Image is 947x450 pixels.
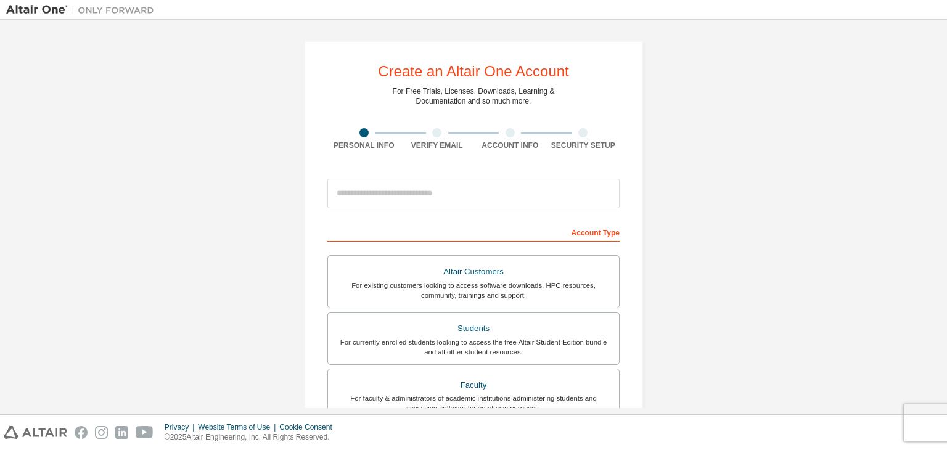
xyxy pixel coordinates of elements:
[547,141,620,150] div: Security Setup
[335,280,612,300] div: For existing customers looking to access software downloads, HPC resources, community, trainings ...
[198,422,279,432] div: Website Terms of Use
[165,432,340,443] p: © 2025 Altair Engineering, Inc. All Rights Reserved.
[115,426,128,439] img: linkedin.svg
[335,337,612,357] div: For currently enrolled students looking to access the free Altair Student Edition bundle and all ...
[327,222,620,242] div: Account Type
[327,141,401,150] div: Personal Info
[136,426,154,439] img: youtube.svg
[393,86,555,106] div: For Free Trials, Licenses, Downloads, Learning & Documentation and so much more.
[75,426,88,439] img: facebook.svg
[401,141,474,150] div: Verify Email
[335,377,612,394] div: Faculty
[335,320,612,337] div: Students
[335,263,612,280] div: Altair Customers
[378,64,569,79] div: Create an Altair One Account
[279,422,339,432] div: Cookie Consent
[95,426,108,439] img: instagram.svg
[6,4,160,16] img: Altair One
[473,141,547,150] div: Account Info
[335,393,612,413] div: For faculty & administrators of academic institutions administering students and accessing softwa...
[4,426,67,439] img: altair_logo.svg
[165,422,198,432] div: Privacy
